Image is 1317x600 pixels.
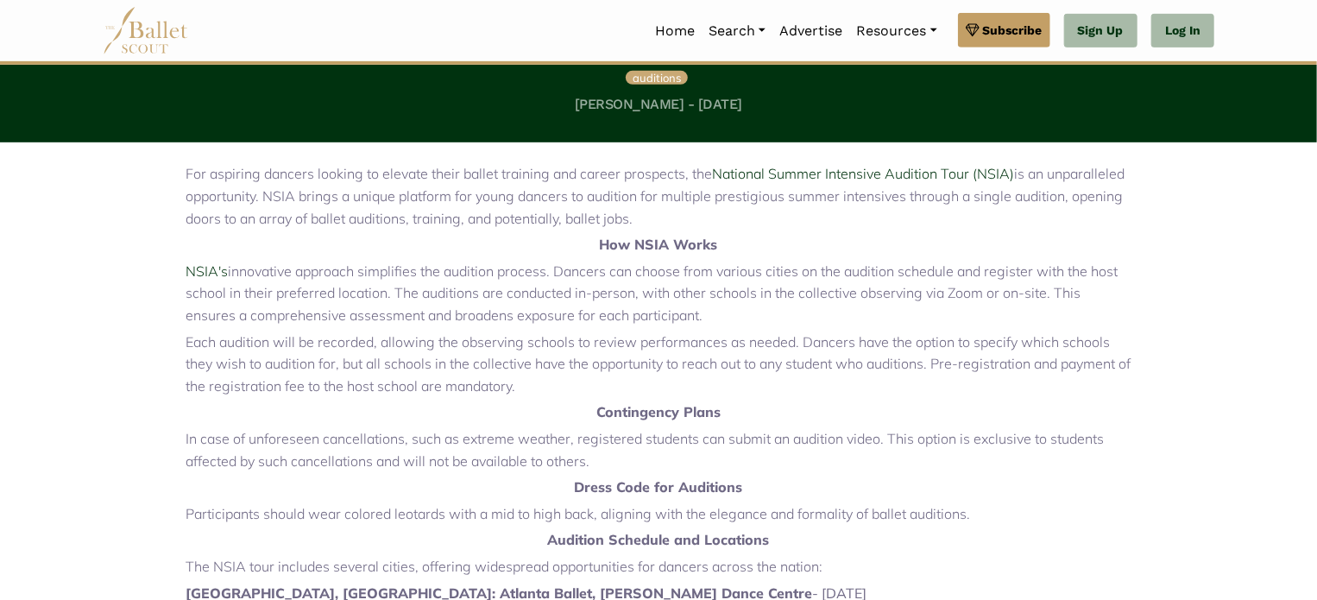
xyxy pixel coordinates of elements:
[186,503,1131,526] p: Participants should wear colored leotards with a mid to high back, aligning with the elegance and...
[1064,14,1137,48] a: Sign Up
[186,262,228,280] a: NSIA's
[958,13,1050,47] a: Subscribe
[1151,14,1214,48] a: Log In
[186,163,1131,230] p: For aspiring dancers looking to elevate their ballet training and career prospects, the is an unp...
[633,71,681,85] span: auditions
[186,332,1131,398] p: Each audition will be recorded, allowing the observing schools to review performances as needed. ...
[712,165,1014,182] a: National Summer Intensive Audition Tour (NSIA)
[600,236,718,253] strong: How NSIA Works
[110,96,1207,114] h5: [PERSON_NAME] - [DATE]
[702,13,772,49] a: Search
[575,478,743,496] strong: Dress Code for Auditions
[772,13,849,49] a: Advertise
[186,556,1131,578] p: The NSIA tour includes several cities, offering widespread opportunities for dancers across the n...
[626,68,688,85] a: auditions
[849,13,943,49] a: Resources
[548,531,770,548] strong: Audition Schedule and Locations
[596,403,721,420] strong: Contingency Plans
[966,21,980,40] img: gem.svg
[186,428,1131,472] p: In case of unforeseen cancellations, such as extreme weather, registered students can submit an a...
[186,261,1131,327] p: innovative approach simplifies the audition process. Dancers can choose from various cities on th...
[648,13,702,49] a: Home
[983,21,1043,40] span: Subscribe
